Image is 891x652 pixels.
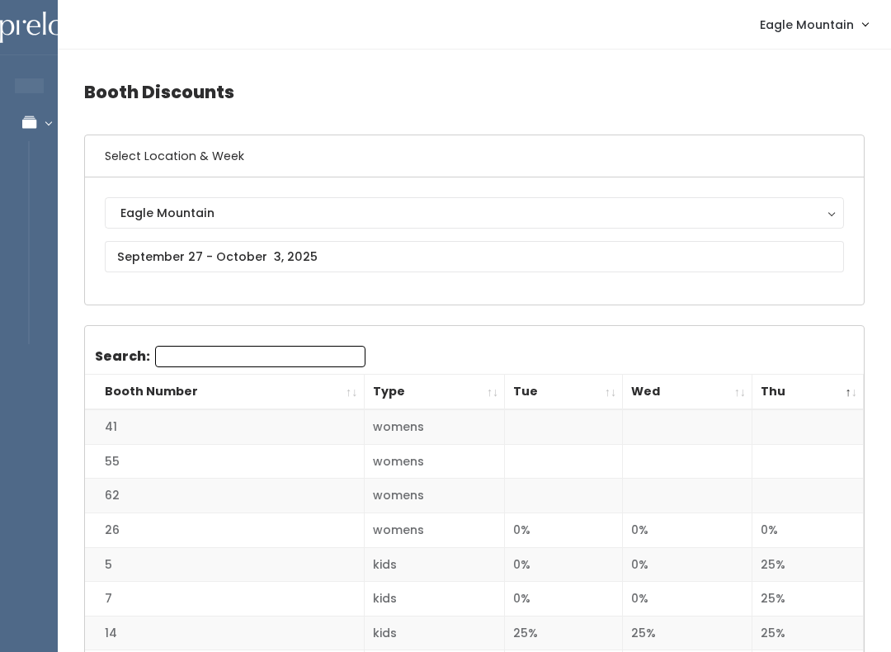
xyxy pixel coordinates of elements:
[85,547,364,582] td: 5
[364,444,505,479] td: womens
[752,582,864,617] td: 25%
[85,375,364,410] th: Booth Number: activate to sort column ascending
[85,135,864,177] h6: Select Location & Week
[743,7,884,42] a: Eagle Mountain
[85,513,364,548] td: 26
[364,547,505,582] td: kids
[84,69,865,115] h4: Booth Discounts
[155,346,365,367] input: Search:
[623,513,752,548] td: 0%
[364,375,505,410] th: Type: activate to sort column ascending
[623,582,752,617] td: 0%
[752,375,864,410] th: Thu: activate to sort column descending
[760,16,854,34] span: Eagle Mountain
[505,547,623,582] td: 0%
[505,375,623,410] th: Tue: activate to sort column ascending
[105,241,844,272] input: September 27 - October 3, 2025
[752,513,864,548] td: 0%
[623,547,752,582] td: 0%
[505,582,623,617] td: 0%
[95,346,365,367] label: Search:
[85,444,364,479] td: 55
[85,479,364,513] td: 62
[105,197,844,229] button: Eagle Mountain
[85,582,364,617] td: 7
[364,479,505,513] td: womens
[752,547,864,582] td: 25%
[505,513,623,548] td: 0%
[85,409,364,444] td: 41
[364,513,505,548] td: womens
[364,409,505,444] td: womens
[623,616,752,650] td: 25%
[120,204,828,222] div: Eagle Mountain
[505,616,623,650] td: 25%
[85,616,364,650] td: 14
[623,375,752,410] th: Wed: activate to sort column ascending
[364,616,505,650] td: kids
[364,582,505,617] td: kids
[752,616,864,650] td: 25%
